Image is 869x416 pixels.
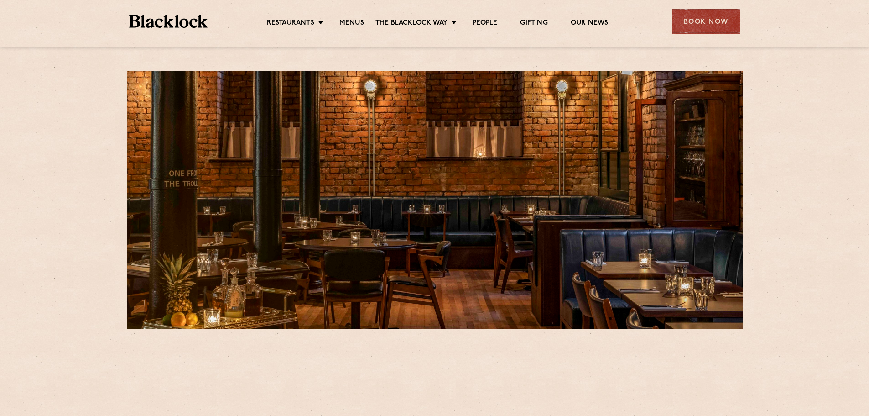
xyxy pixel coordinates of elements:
img: BL_Textured_Logo-footer-cropped.svg [129,15,208,28]
a: People [473,19,497,29]
a: Restaurants [267,19,314,29]
a: Gifting [520,19,547,29]
a: The Blacklock Way [375,19,448,29]
div: Book Now [672,9,740,34]
a: Our News [571,19,609,29]
a: Menus [339,19,364,29]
